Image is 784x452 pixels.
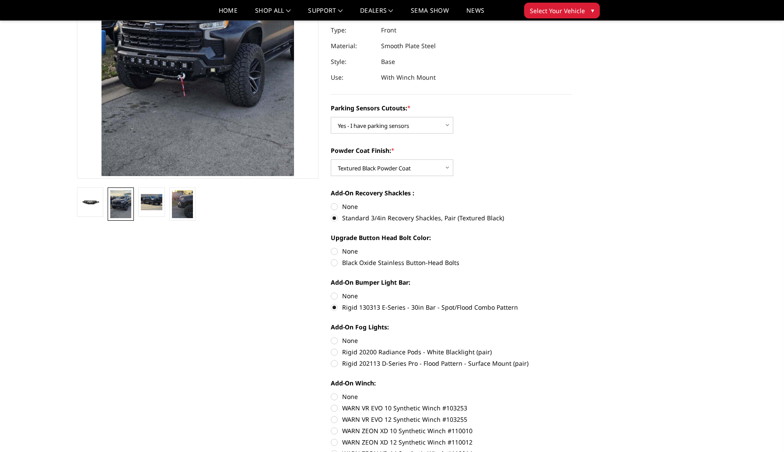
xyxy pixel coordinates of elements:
label: Add-On Winch: [331,378,572,388]
label: None [331,336,572,345]
dt: Material: [331,38,374,54]
label: Add-On Fog Lights: [331,322,572,332]
label: Add-On Recovery Shackles : [331,188,572,198]
a: Support [308,7,343,20]
dd: Smooth Plate Steel [381,38,436,54]
dd: With Winch Mount [381,70,436,85]
span: Select Your Vehicle [530,6,585,15]
dt: Type: [331,22,374,38]
label: Black Oxide Stainless Button-Head Bolts [331,258,572,267]
a: Dealers [360,7,393,20]
img: 2022-2025 Chevrolet Silverado 1500 - Freedom Series - Base Front Bumper (winch mount) [141,194,162,210]
img: 2022-2025 Chevrolet Silverado 1500 - Freedom Series - Base Front Bumper (winch mount) [110,190,131,218]
label: Standard 3/4in Recovery Shackles, Pair (Textured Black) [331,213,572,222]
a: shop all [255,7,290,20]
label: None [331,202,572,211]
dd: Base [381,54,395,70]
label: None [331,392,572,401]
a: SEMA Show [411,7,449,20]
button: Select Your Vehicle [524,3,600,18]
a: Home [219,7,238,20]
label: Powder Coat Finish: [331,146,572,155]
label: Rigid 20200 Radiance Pods - White Blacklight (pair) [331,347,572,357]
label: None [331,247,572,256]
img: 2022-2025 Chevrolet Silverado 1500 - Freedom Series - Base Front Bumper (winch mount) [80,196,101,208]
label: WARN ZEON XD 12 Synthetic Winch #110012 [331,438,572,447]
span: ▾ [591,6,594,15]
label: Upgrade Button Head Bolt Color: [331,233,572,242]
dt: Style: [331,54,374,70]
label: Rigid 130313 E-Series - 30in Bar - Spot/Flood Combo Pattern [331,303,572,312]
label: WARN ZEON XD 10 Synthetic Winch #110010 [331,426,572,435]
label: WARN VR EVO 10 Synthetic Winch #103253 [331,403,572,413]
label: WARN VR EVO 12 Synthetic Winch #103255 [331,415,572,424]
img: 2022-2025 Chevrolet Silverado 1500 - Freedom Series - Base Front Bumper (winch mount) [172,190,193,218]
label: Add-On Bumper Light Bar: [331,278,572,287]
dt: Use: [331,70,374,85]
label: None [331,291,572,300]
label: Rigid 202113 D-Series Pro - Flood Pattern - Surface Mount (pair) [331,359,572,368]
dd: Front [381,22,396,38]
label: Parking Sensors Cutouts: [331,103,572,113]
a: News [466,7,484,20]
